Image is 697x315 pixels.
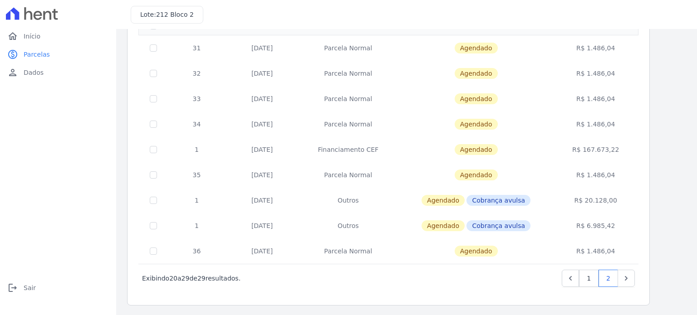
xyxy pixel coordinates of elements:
td: [DATE] [226,111,299,137]
td: [DATE] [226,162,299,188]
td: R$ 20.128,00 [555,188,637,213]
i: person [7,67,18,78]
td: Outros [299,213,398,238]
td: Parcela Normal [299,86,398,111]
span: Dados [24,68,44,77]
td: R$ 1.486,04 [555,61,637,86]
span: 29 [197,275,206,282]
td: 1 [168,213,226,238]
span: 20 [169,275,177,282]
td: 34 [168,111,226,137]
span: Agendado [455,144,498,155]
td: Outros [299,188,398,213]
td: R$ 1.486,04 [555,111,637,137]
a: 2 [599,270,618,287]
td: Parcela Normal [299,35,398,61]
td: R$ 1.486,04 [555,238,637,264]
i: home [7,31,18,42]
td: [DATE] [226,61,299,86]
span: Agendado [455,119,498,130]
span: Agendado [455,93,498,104]
td: 1 [168,188,226,213]
td: R$ 167.673,22 [555,137,637,162]
span: Agendado [455,246,498,257]
span: Agendado [422,220,465,231]
td: [DATE] [226,238,299,264]
td: Parcela Normal [299,61,398,86]
td: Financiamento CEF [299,137,398,162]
a: Previous [562,270,579,287]
span: 29 [182,275,190,282]
h3: Lote: [140,10,194,19]
span: 212 Bloco 2 [156,11,194,18]
span: Parcelas [24,50,50,59]
a: personDados [4,63,113,82]
td: [DATE] [226,188,299,213]
a: paidParcelas [4,45,113,63]
span: Agendado [422,195,465,206]
td: 31 [168,35,226,61]
td: Parcela Normal [299,238,398,264]
td: R$ 1.486,04 [555,86,637,111]
td: 35 [168,162,226,188]
td: Parcela Normal [299,111,398,137]
td: [DATE] [226,35,299,61]
td: 1 [168,137,226,162]
span: Início [24,32,40,41]
td: R$ 1.486,04 [555,162,637,188]
span: Cobrança avulsa [466,195,530,206]
a: homeInício [4,27,113,45]
span: Agendado [455,43,498,53]
td: Parcela Normal [299,162,398,188]
td: [DATE] [226,86,299,111]
span: Agendado [455,170,498,180]
td: 32 [168,61,226,86]
td: R$ 1.486,04 [555,35,637,61]
a: Next [618,270,635,287]
td: 33 [168,86,226,111]
td: [DATE] [226,137,299,162]
p: Exibindo a de resultados. [142,274,241,283]
a: 1 [579,270,599,287]
td: [DATE] [226,213,299,238]
span: Agendado [455,68,498,79]
a: logoutSair [4,279,113,297]
span: Sair [24,283,36,292]
i: logout [7,282,18,293]
td: 36 [168,238,226,264]
td: R$ 6.985,42 [555,213,637,238]
span: Cobrança avulsa [466,220,530,231]
i: paid [7,49,18,60]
